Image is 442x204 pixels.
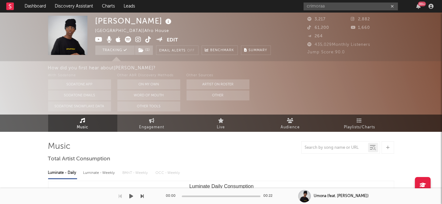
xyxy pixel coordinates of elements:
span: 2,882 [351,17,370,21]
button: Tracking [95,46,135,55]
button: Sodatone Emails [48,90,111,100]
button: Sodatone Snowflake Data [48,101,111,111]
span: Music [77,124,88,131]
span: 435,029 Monthly Listeners [308,43,371,47]
text: Luminate Daily Consumption [189,184,254,189]
a: Audience [256,115,325,132]
span: ( 1 ) [135,46,153,55]
a: Playlists/Charts [325,115,394,132]
span: 1,660 [351,26,370,30]
div: Other A&R Discovery Methods [117,72,180,79]
button: On My Own [117,79,180,89]
span: Engagement [139,124,165,131]
span: Summary [249,49,267,52]
a: Music [48,115,117,132]
span: 61,200 [308,26,329,30]
button: Other [187,90,249,100]
span: 3,217 [308,17,326,21]
span: Audience [281,124,300,131]
button: Sodatone App [48,79,111,89]
span: Total Artist Consumption [48,155,110,163]
button: Artist on Roster [187,79,249,89]
div: [GEOGRAPHIC_DATA] | Afro House [95,27,176,35]
span: Benchmark [210,47,234,54]
div: Luminate - Daily [48,168,77,178]
em: Off [187,49,195,52]
span: 264 [308,34,323,38]
div: [PERSON_NAME] [95,16,173,26]
div: 99 + [418,2,426,6]
div: 00:00 [166,192,179,200]
button: (1) [135,46,153,55]
div: Luminate - Weekly [83,168,116,178]
button: Other Tools [117,101,180,111]
div: With Sodatone [48,72,111,79]
div: Other Sources [187,72,249,79]
div: Umona (feat. [PERSON_NAME]) [314,193,369,199]
span: Live [217,124,225,131]
button: Email AlertsOff [156,46,199,55]
input: Search for artists [304,3,398,10]
input: Search by song name or URL [302,145,368,150]
span: Playlists/Charts [344,124,375,131]
button: Word Of Mouth [117,90,180,100]
button: Edit [167,36,178,44]
span: Jump Score: 90.0 [308,50,345,54]
a: Live [187,115,256,132]
div: 00:22 [264,192,276,200]
button: Summary [241,46,271,55]
a: Benchmark [202,46,238,55]
button: 99+ [416,4,421,9]
a: Engagement [117,115,187,132]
